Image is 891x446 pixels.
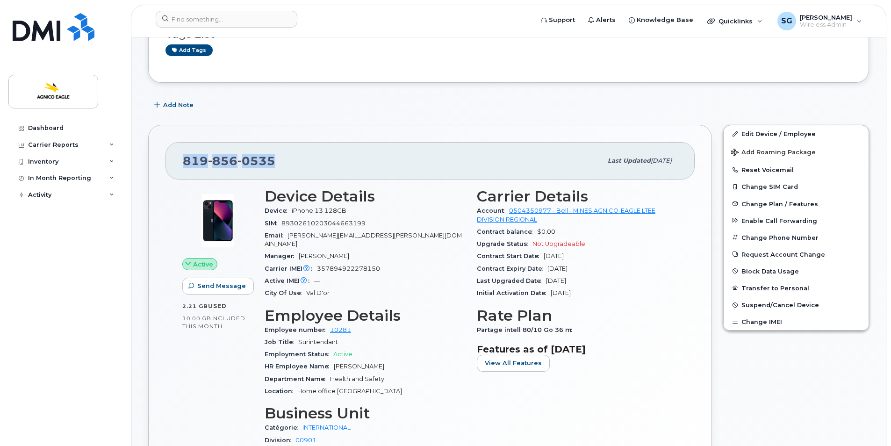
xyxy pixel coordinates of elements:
span: Location [265,388,297,395]
button: Transfer to Personal [724,280,869,296]
span: Contract Expiry Date [477,265,547,272]
span: [DATE] [551,289,571,296]
span: 10.00 GB [182,315,211,322]
button: Send Message [182,278,254,295]
span: Wireless Admin [800,21,852,29]
span: included this month [182,315,245,330]
span: Suspend/Cancel Device [741,302,819,309]
span: Initial Activation Date [477,289,551,296]
span: Manager [265,252,299,259]
span: Not Upgradeable [532,240,585,247]
button: Change Phone Number [724,229,869,246]
span: 856 [208,154,237,168]
span: Partage intell 80/10 Go 36 m [477,326,577,333]
div: Quicklinks [701,12,769,30]
button: Block Data Usage [724,263,869,280]
input: Find something... [156,11,297,28]
a: 10281 [330,326,351,333]
a: 0504350977 - Bell - MINES AGNICO-EAGLE LTEE DIVISION REGIONAL [477,207,655,223]
span: SG [781,15,792,27]
span: Contract balance [477,228,537,235]
span: City Of Use [265,289,306,296]
h3: Rate Plan [477,307,678,324]
span: 0535 [237,154,275,168]
img: image20231002-3703462-1ig824h.jpeg [190,193,246,249]
span: Change Plan / Features [741,200,818,207]
span: Add Roaming Package [731,149,816,158]
span: Active [333,351,352,358]
span: Surintendant [298,338,338,345]
span: Add Note [163,101,194,109]
span: Val D'or [306,289,330,296]
span: used [208,302,227,309]
button: Suspend/Cancel Device [724,296,869,313]
span: Device [265,207,292,214]
button: Request Account Change [724,246,869,263]
h3: Carrier Details [477,188,678,205]
span: 89302610203044663199 [281,220,366,227]
span: 819 [183,154,275,168]
span: Health and Safety [330,375,384,382]
button: View All Features [477,355,550,372]
span: Division [265,437,295,444]
span: Last Upgraded Date [477,277,546,284]
span: Employment Status [265,351,333,358]
span: Last updated [608,157,651,164]
span: [PERSON_NAME] [800,14,852,21]
a: Edit Device / Employee [724,125,869,142]
button: Change SIM Card [724,178,869,195]
span: [PERSON_NAME] [299,252,349,259]
span: Contract Start Date [477,252,544,259]
span: 2.21 GB [182,303,208,309]
span: Catégorie [265,424,302,431]
span: [PERSON_NAME][EMAIL_ADDRESS][PERSON_NAME][DOMAIN_NAME] [265,232,462,247]
a: Support [534,11,582,29]
span: SIM [265,220,281,227]
span: Email [265,232,287,239]
h3: Tags List [165,29,852,40]
span: iPhone 13 128GB [292,207,346,214]
a: INTERNATIONAL [302,424,351,431]
span: Active [193,260,213,269]
span: Alerts [596,15,616,25]
button: Enable Call Forwarding [724,212,869,229]
span: HR Employee Name [265,363,334,370]
span: Employee number [265,326,330,333]
button: Add Roaming Package [724,142,869,161]
span: Carrier IMEI [265,265,317,272]
span: Upgrade Status [477,240,532,247]
span: $0.00 [537,228,555,235]
span: Active IMEI [265,277,314,284]
a: Alerts [582,11,622,29]
a: Knowledge Base [622,11,700,29]
h3: Employee Details [265,307,466,324]
button: Change IMEI [724,313,869,330]
span: Send Message [197,281,246,290]
span: [DATE] [546,277,566,284]
button: Change Plan / Features [724,195,869,212]
span: Home office [GEOGRAPHIC_DATA] [297,388,402,395]
a: Add tags [165,44,213,56]
span: [DATE] [547,265,568,272]
span: Enable Call Forwarding [741,217,817,224]
a: 00901 [295,437,316,444]
span: Support [549,15,575,25]
h3: Features as of [DATE] [477,344,678,355]
span: Account [477,207,509,214]
span: 357894922278150 [317,265,380,272]
h3: Device Details [265,188,466,205]
span: Quicklinks [719,17,753,25]
span: [PERSON_NAME] [334,363,384,370]
div: Sandy Gillis [771,12,869,30]
h3: Business Unit [265,405,466,422]
span: Job Title [265,338,298,345]
span: Department Name [265,375,330,382]
span: Knowledge Base [637,15,693,25]
span: View All Features [485,359,542,367]
span: — [314,277,320,284]
span: [DATE] [544,252,564,259]
button: Add Note [148,97,201,114]
button: Reset Voicemail [724,161,869,178]
span: [DATE] [651,157,672,164]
